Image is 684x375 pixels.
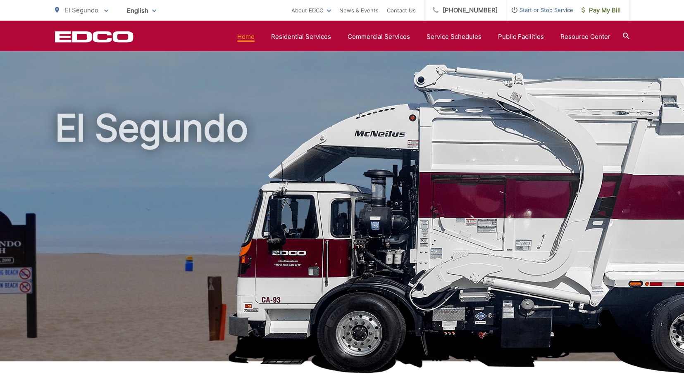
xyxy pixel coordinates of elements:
h1: El Segundo [55,107,629,369]
a: Residential Services [271,32,331,42]
a: Resource Center [560,32,610,42]
a: About EDCO [291,5,331,15]
a: Contact Us [387,5,416,15]
span: English [121,3,162,18]
span: Pay My Bill [582,5,621,15]
a: EDCD logo. Return to the homepage. [55,31,133,43]
a: Home [237,32,255,42]
a: Service Schedules [427,32,481,42]
a: Commercial Services [348,32,410,42]
a: Public Facilities [498,32,544,42]
span: El Segundo [65,6,98,14]
a: News & Events [339,5,379,15]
